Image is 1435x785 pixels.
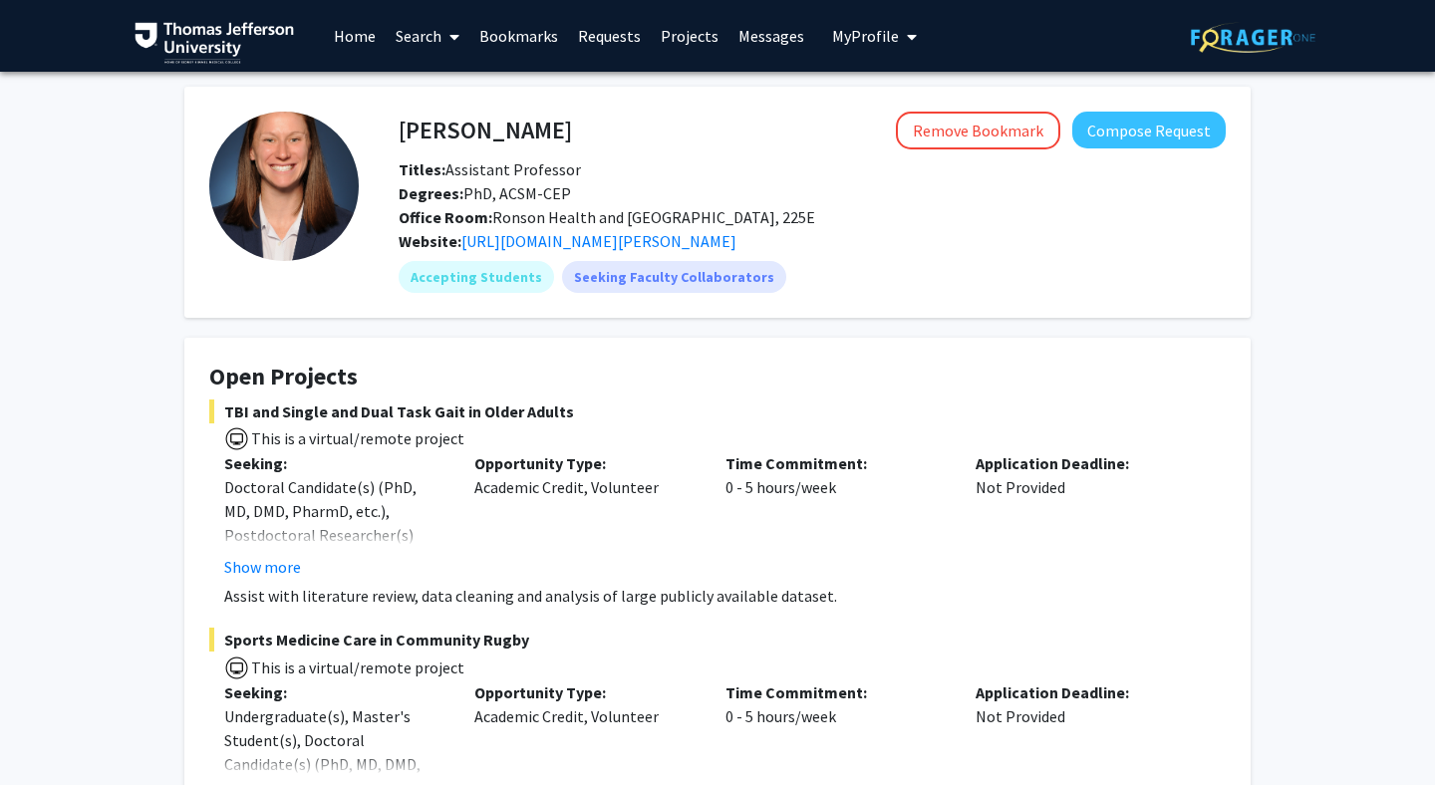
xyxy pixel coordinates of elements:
[832,26,899,46] span: My Profile
[562,261,786,293] mat-chip: Seeking Faculty Collaborators
[209,112,359,261] img: Profile Picture
[651,1,728,71] a: Projects
[961,451,1211,579] div: Not Provided
[976,451,1196,475] p: Application Deadline:
[209,363,1226,392] h4: Open Projects
[224,555,301,579] button: Show more
[474,680,695,704] p: Opportunity Type:
[568,1,651,71] a: Requests
[1072,112,1226,148] button: Compose Request to Katie Hunzinger
[224,451,444,475] p: Seeking:
[15,695,85,770] iframe: Chat
[249,428,464,448] span: This is a virtual/remote project
[399,183,463,203] b: Degrees:
[711,451,961,579] div: 0 - 5 hours/week
[249,657,464,677] span: This is a virtual/remote project
[728,1,814,71] a: Messages
[324,1,386,71] a: Home
[399,159,581,179] span: Assistant Professor
[459,451,710,579] div: Academic Credit, Volunteer
[725,680,946,704] p: Time Commitment:
[386,1,469,71] a: Search
[474,451,695,475] p: Opportunity Type:
[399,207,815,227] span: Ronson Health and [GEOGRAPHIC_DATA], 225E
[209,628,1226,652] span: Sports Medicine Care in Community Rugby
[224,584,1226,608] p: Assist with literature review, data cleaning and analysis of large publicly available dataset.
[224,475,444,595] div: Doctoral Candidate(s) (PhD, MD, DMD, PharmD, etc.), Postdoctoral Researcher(s) / Research Staff, ...
[399,261,554,293] mat-chip: Accepting Students
[399,112,572,148] h4: [PERSON_NAME]
[399,183,571,203] span: PhD, ACSM-CEP
[135,22,294,64] img: Thomas Jefferson University Logo
[725,451,946,475] p: Time Commitment:
[399,207,492,227] b: Office Room:
[399,159,445,179] b: Titles:
[461,231,736,251] a: Opens in a new tab
[224,680,444,704] p: Seeking:
[896,112,1060,149] button: Remove Bookmark
[1191,22,1315,53] img: ForagerOne Logo
[209,399,1226,423] span: TBI and Single and Dual Task Gait in Older Adults
[399,231,461,251] b: Website:
[469,1,568,71] a: Bookmarks
[976,680,1196,704] p: Application Deadline:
